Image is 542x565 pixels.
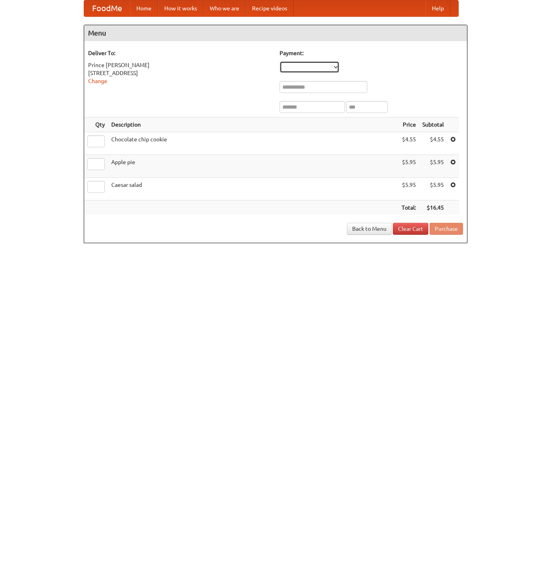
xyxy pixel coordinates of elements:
a: Back to Menu [347,223,392,235]
th: Price [398,117,419,132]
td: $5.95 [398,155,419,178]
th: Subtotal [419,117,447,132]
div: [STREET_ADDRESS] [88,69,272,77]
td: Caesar salad [108,178,398,200]
th: Qty [84,117,108,132]
button: Purchase [430,223,463,235]
a: Help [426,0,450,16]
a: Clear Cart [393,223,428,235]
a: Change [88,78,107,84]
div: Prince [PERSON_NAME] [88,61,272,69]
td: $5.95 [419,155,447,178]
a: FoodMe [84,0,130,16]
td: $5.95 [398,178,419,200]
td: $5.95 [419,178,447,200]
a: Recipe videos [246,0,294,16]
h4: Menu [84,25,467,41]
a: Who we are [203,0,246,16]
th: Total: [398,200,419,215]
a: Home [130,0,158,16]
h5: Payment: [280,49,463,57]
td: $4.55 [419,132,447,155]
td: $4.55 [398,132,419,155]
a: How it works [158,0,203,16]
td: Apple pie [108,155,398,178]
th: $16.45 [419,200,447,215]
h5: Deliver To: [88,49,272,57]
td: Chocolate chip cookie [108,132,398,155]
th: Description [108,117,398,132]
